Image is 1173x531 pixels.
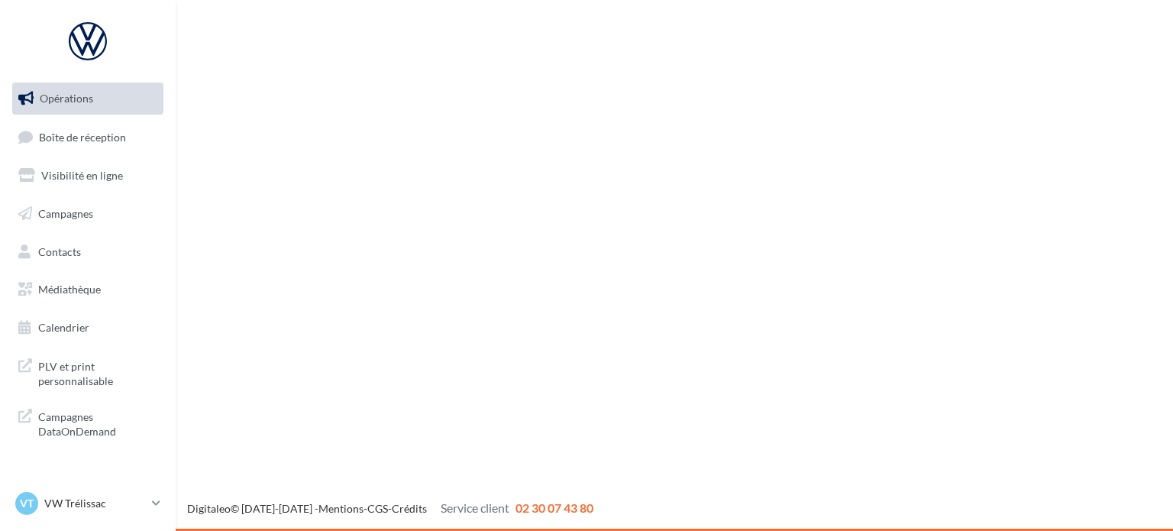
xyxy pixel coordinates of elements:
[392,502,427,515] a: Crédits
[9,198,166,230] a: Campagnes
[41,169,123,182] span: Visibilité en ligne
[38,356,157,389] span: PLV et print personnalisable
[40,92,93,105] span: Opérations
[9,160,166,192] a: Visibilité en ligne
[38,321,89,334] span: Calendrier
[38,207,93,220] span: Campagnes
[9,350,166,395] a: PLV et print personnalisable
[20,496,34,511] span: VT
[9,83,166,115] a: Opérations
[187,502,231,515] a: Digitaleo
[38,244,81,257] span: Contacts
[9,236,166,268] a: Contacts
[187,502,593,515] span: © [DATE]-[DATE] - - -
[38,283,101,296] span: Médiathèque
[9,121,166,154] a: Boîte de réception
[515,500,593,515] span: 02 30 07 43 80
[44,496,146,511] p: VW Trélissac
[441,500,509,515] span: Service client
[39,130,126,143] span: Boîte de réception
[9,312,166,344] a: Calendrier
[9,400,166,445] a: Campagnes DataOnDemand
[367,502,388,515] a: CGS
[9,274,166,306] a: Médiathèque
[318,502,364,515] a: Mentions
[38,406,157,439] span: Campagnes DataOnDemand
[12,489,163,518] a: VT VW Trélissac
